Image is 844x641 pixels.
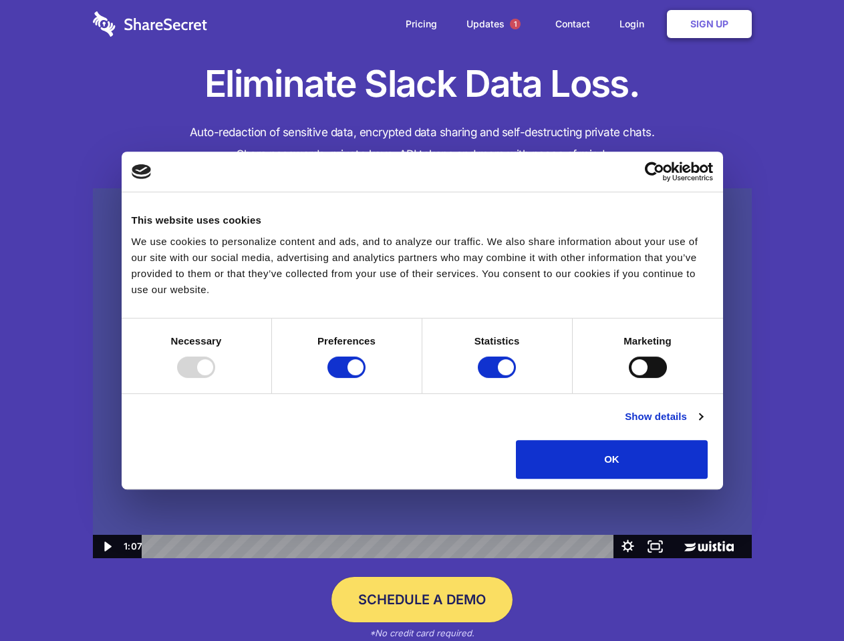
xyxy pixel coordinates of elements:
strong: Statistics [474,335,520,347]
img: logo-wordmark-white-trans-d4663122ce5f474addd5e946df7df03e33cb6a1c49d2221995e7729f52c070b2.svg [93,11,207,37]
em: *No credit card required. [370,628,474,638]
a: Sign Up [667,10,752,38]
button: OK [516,440,708,479]
a: Login [606,3,664,45]
div: We use cookies to personalize content and ads, and to analyze our traffic. We also share informat... [132,234,713,298]
a: Show details [625,409,702,425]
span: 1 [510,19,521,29]
strong: Necessary [171,335,222,347]
div: Playbar [152,535,607,558]
strong: Marketing [623,335,672,347]
img: logo [132,164,152,179]
a: Schedule a Demo [331,577,513,622]
h1: Eliminate Slack Data Loss. [93,60,752,108]
a: Wistia Logo -- Learn More [669,535,751,558]
h4: Auto-redaction of sensitive data, encrypted data sharing and self-destructing private chats. Shar... [93,122,752,166]
button: Play Video [93,535,120,558]
button: Show settings menu [614,535,642,558]
a: Pricing [392,3,450,45]
strong: Preferences [317,335,376,347]
img: Sharesecret [93,188,752,559]
button: Fullscreen [642,535,669,558]
a: Contact [542,3,603,45]
div: This website uses cookies [132,212,713,228]
a: Usercentrics Cookiebot - opens in a new window [596,162,713,182]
